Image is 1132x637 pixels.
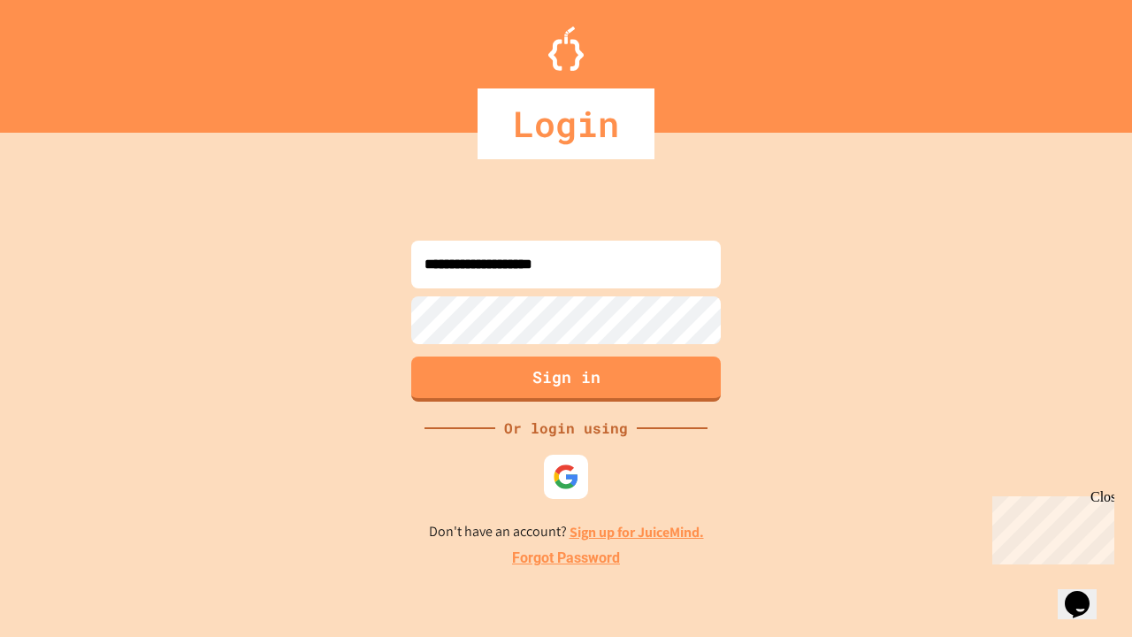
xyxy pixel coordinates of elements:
div: Login [478,88,654,159]
iframe: chat widget [985,489,1114,564]
img: Logo.svg [548,27,584,71]
div: Or login using [495,418,637,439]
iframe: chat widget [1058,566,1114,619]
img: google-icon.svg [553,464,579,490]
button: Sign in [411,357,721,402]
div: Chat with us now!Close [7,7,122,112]
p: Don't have an account? [429,521,704,543]
a: Forgot Password [512,548,620,569]
a: Sign up for JuiceMind. [570,523,704,541]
